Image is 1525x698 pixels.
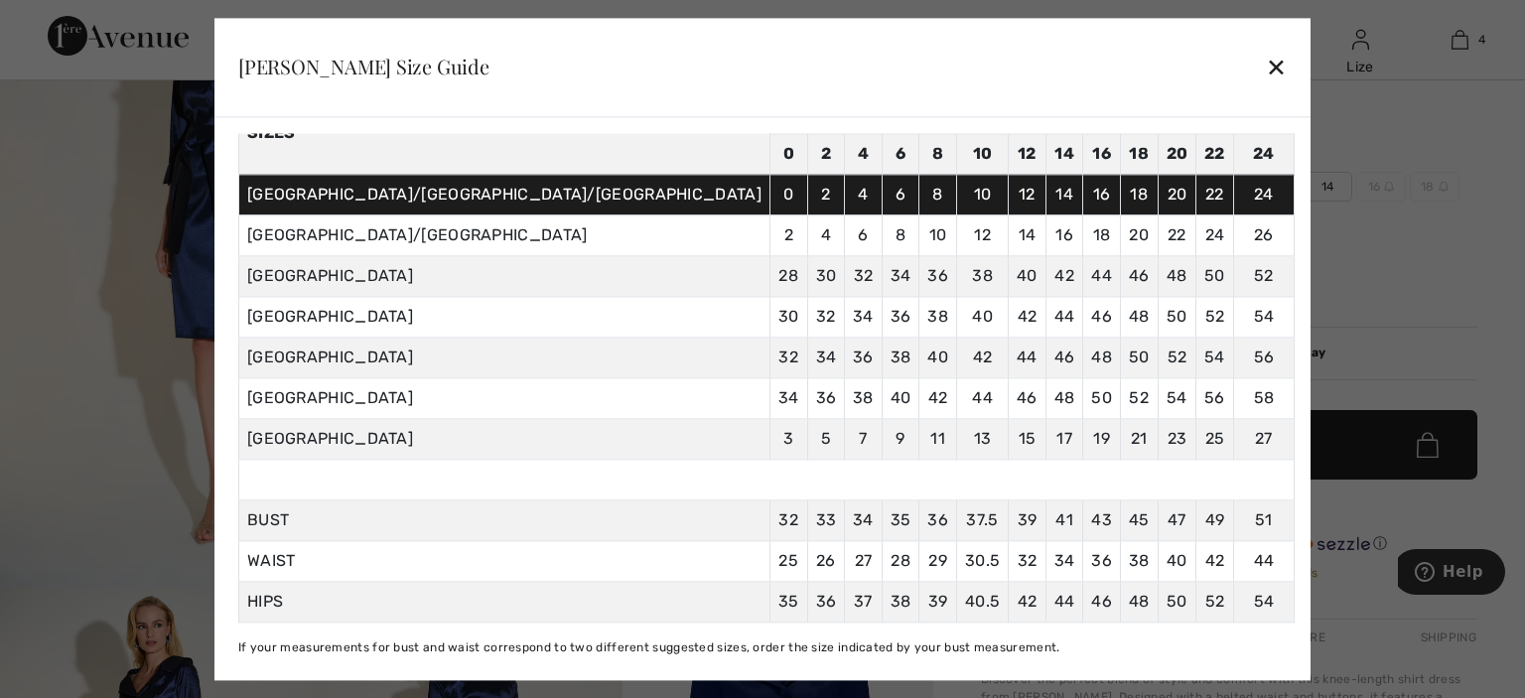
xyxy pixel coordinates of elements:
[919,214,957,255] td: 10
[1233,418,1294,459] td: 27
[769,418,807,459] td: 3
[854,592,873,611] span: 37
[238,296,769,337] td: [GEOGRAPHIC_DATA]
[1045,337,1083,377] td: 46
[891,592,911,611] span: 38
[1091,551,1112,570] span: 36
[1158,214,1196,255] td: 22
[1054,551,1075,570] span: 34
[769,255,807,296] td: 28
[845,296,883,337] td: 34
[1158,418,1196,459] td: 23
[882,174,919,214] td: 6
[1129,592,1150,611] span: 48
[882,133,919,174] td: 6
[1196,296,1234,337] td: 52
[845,418,883,459] td: 7
[807,133,845,174] td: 2
[956,133,1008,174] td: 10
[1018,592,1038,611] span: 42
[807,174,845,214] td: 2
[1120,133,1158,174] td: 18
[845,133,883,174] td: 4
[1255,510,1273,529] span: 51
[855,551,873,570] span: 27
[1254,592,1275,611] span: 54
[238,255,769,296] td: [GEOGRAPHIC_DATA]
[1083,214,1121,255] td: 18
[769,337,807,377] td: 32
[1158,174,1196,214] td: 20
[919,377,957,418] td: 42
[956,214,1008,255] td: 12
[882,377,919,418] td: 40
[238,337,769,377] td: [GEOGRAPHIC_DATA]
[807,337,845,377] td: 34
[1083,133,1121,174] td: 16
[1196,133,1234,174] td: 22
[1254,551,1275,570] span: 44
[1196,214,1234,255] td: 24
[1009,214,1046,255] td: 14
[807,296,845,337] td: 32
[956,337,1008,377] td: 42
[778,551,798,570] span: 25
[816,592,837,611] span: 36
[1158,296,1196,337] td: 50
[1233,255,1294,296] td: 52
[1233,174,1294,214] td: 24
[1045,255,1083,296] td: 42
[238,499,769,540] td: BUST
[1196,337,1234,377] td: 54
[1018,510,1038,529] span: 39
[238,418,769,459] td: [GEOGRAPHIC_DATA]
[891,551,910,570] span: 28
[769,377,807,418] td: 34
[778,592,799,611] span: 35
[853,510,874,529] span: 34
[1205,510,1225,529] span: 49
[1233,214,1294,255] td: 26
[1009,377,1046,418] td: 46
[1009,255,1046,296] td: 40
[1045,133,1083,174] td: 14
[807,214,845,255] td: 4
[769,214,807,255] td: 2
[1120,255,1158,296] td: 46
[1266,47,1287,88] div: ✕
[238,581,769,622] td: HIPS
[882,255,919,296] td: 34
[769,174,807,214] td: 0
[1009,337,1046,377] td: 44
[845,174,883,214] td: 4
[882,337,919,377] td: 38
[928,592,948,611] span: 39
[882,418,919,459] td: 9
[1009,174,1046,214] td: 12
[965,592,1000,611] span: 40.5
[238,540,769,581] td: WAIST
[1120,174,1158,214] td: 18
[1054,592,1075,611] span: 44
[919,133,957,174] td: 8
[1158,337,1196,377] td: 52
[966,510,998,529] span: 37.5
[956,296,1008,337] td: 40
[1045,174,1083,214] td: 14
[845,255,883,296] td: 32
[1083,174,1121,214] td: 16
[1233,337,1294,377] td: 56
[238,174,769,214] td: [GEOGRAPHIC_DATA]/[GEOGRAPHIC_DATA]/[GEOGRAPHIC_DATA]
[1091,510,1112,529] span: 43
[1045,418,1083,459] td: 17
[1233,377,1294,418] td: 58
[956,418,1008,459] td: 13
[1009,133,1046,174] td: 12
[1009,296,1046,337] td: 42
[919,174,957,214] td: 8
[1196,418,1234,459] td: 25
[769,296,807,337] td: 30
[807,255,845,296] td: 30
[238,638,1295,656] div: If your measurements for bust and waist correspond to two different suggested sizes, order the si...
[1045,296,1083,337] td: 44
